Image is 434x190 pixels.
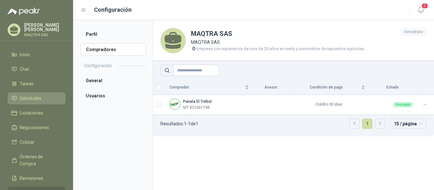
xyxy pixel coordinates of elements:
[353,121,356,125] span: left
[24,23,65,32] p: [PERSON_NAME] [PERSON_NAME]
[8,49,65,61] a: Inicio
[8,78,65,90] a: Tareas
[81,28,146,41] a: Perfil
[20,124,49,131] span: Negociaciones
[349,119,360,129] li: Página anterior
[166,80,253,95] th: Comprador
[401,28,426,36] div: Vendedor
[183,105,210,111] p: NIT 821001749
[170,99,180,109] img: Company Logo
[390,119,426,129] div: tamaño de página
[191,39,365,46] p: MAQTRA SAS
[289,95,369,115] td: Crédito 30 días
[20,51,30,58] span: Inicio
[160,121,198,126] p: Resultados: 1 - 1 de 1
[191,29,365,39] h1: MAQTRA SAS
[8,151,65,170] a: Órdenes de Compra
[94,5,132,14] h1: Configuración
[8,136,65,148] a: Cotizar
[8,121,65,134] a: Negociaciones
[20,80,34,87] span: Tareas
[20,95,42,102] span: Solicitudes
[363,119,372,128] a: 1
[253,80,289,95] th: Asesor
[20,153,59,167] span: Órdenes de Compra
[350,119,359,128] button: left
[415,4,426,16] button: 5
[393,102,413,107] div: Vinculado
[84,62,112,69] h2: Configuración
[394,119,423,128] span: 15 / página
[8,63,65,75] a: Chat
[20,139,34,146] span: Cotizar
[183,99,212,104] b: Panela El Trébol
[8,92,65,104] a: Solicitudes
[24,33,65,37] p: MAQTRA SAS
[169,84,244,90] span: Comprador
[362,119,372,129] li: 1
[81,74,146,87] a: General
[289,80,369,95] th: Condición de pago
[20,175,43,182] span: Remisiones
[293,84,360,90] span: Condición de pago
[421,3,428,9] span: 5
[20,66,29,73] span: Chat
[8,8,40,15] img: Logo peakr
[81,89,146,102] a: Usuarios
[8,172,65,184] a: Remisiones
[375,119,385,128] button: right
[197,46,365,52] p: Empresa con experiencia de mas de 20 años en venta y suministros de repuestos agricolas.
[378,121,382,125] span: right
[8,107,65,119] a: Licitaciones
[20,109,43,116] span: Licitaciones
[375,119,385,129] li: Página siguiente
[369,80,417,95] th: Estado
[81,43,146,56] a: Compradores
